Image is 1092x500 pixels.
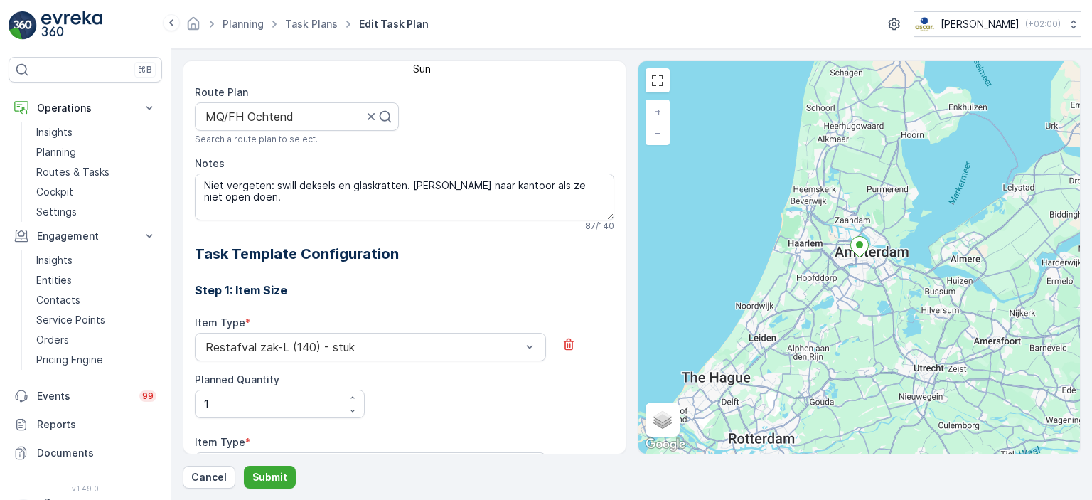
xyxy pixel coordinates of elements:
img: logo [9,11,37,40]
span: Sun [413,64,431,74]
label: Item Type [195,436,245,448]
p: Entities [36,273,72,287]
span: v 1.49.0 [9,484,162,493]
span: − [654,127,661,139]
a: Entities [31,270,162,290]
label: Notes [195,157,225,169]
h2: Task Template Configuration [195,243,614,265]
button: Cancel [183,466,235,489]
p: Reports [37,417,156,432]
p: [PERSON_NAME] [941,17,1019,31]
span: + [655,105,661,117]
img: Google [642,435,689,454]
img: logo_light-DOdMpM7g.png [41,11,102,40]
p: Contacts [36,293,80,307]
label: Planned Quantity [195,373,279,385]
p: Service Points [36,313,105,327]
p: Events [37,389,131,403]
a: Layers [647,404,678,435]
a: Settings [31,202,162,222]
a: Contacts [31,290,162,310]
button: Submit [244,466,296,489]
p: Insights [36,253,73,267]
a: Homepage [186,21,201,33]
a: Cockpit [31,182,162,202]
p: Documents [37,446,156,460]
a: Open this area in Google Maps (opens a new window) [642,435,689,454]
h3: Step 1: Item Size [195,282,614,299]
a: Planning [223,18,264,30]
p: ⌘B [138,64,152,75]
textarea: Niet vergeten: swill deksels en glaskratten. [PERSON_NAME] naar kantoor als ze niet open doen. [195,174,614,220]
p: Routes & Tasks [36,165,109,179]
p: Insights [36,125,73,139]
p: 87 / 140 [585,220,614,232]
a: Documents [9,439,162,467]
a: Task Plans [285,18,338,30]
a: View Fullscreen [647,70,668,91]
img: basis-logo_rgb2x.png [914,16,935,32]
p: Operations [37,101,134,115]
a: Routes & Tasks [31,162,162,182]
a: Planning [31,142,162,162]
a: Insights [31,250,162,270]
p: Cockpit [36,185,73,199]
a: Reports [9,410,162,439]
p: Cancel [191,470,227,484]
a: Zoom In [647,101,668,122]
p: Planning [36,145,76,159]
a: Insights [31,122,162,142]
button: [PERSON_NAME](+02:00) [914,11,1081,37]
button: Operations [9,94,162,122]
a: Service Points [31,310,162,330]
label: Route Plan [195,86,248,98]
a: Zoom Out [647,122,668,144]
a: Orders [31,330,162,350]
label: Item Type [195,317,245,329]
span: Search a route plan to select. [195,134,318,145]
p: ( +02:00 ) [1025,18,1061,30]
p: Orders [36,333,69,347]
p: Engagement [37,229,134,243]
button: Engagement [9,222,162,250]
p: Pricing Engine [36,353,103,367]
p: Submit [252,470,287,484]
a: Events99 [9,382,162,410]
a: Pricing Engine [31,350,162,370]
span: Edit Task Plan [356,17,432,31]
p: 99 [142,390,154,402]
p: Settings [36,205,77,219]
